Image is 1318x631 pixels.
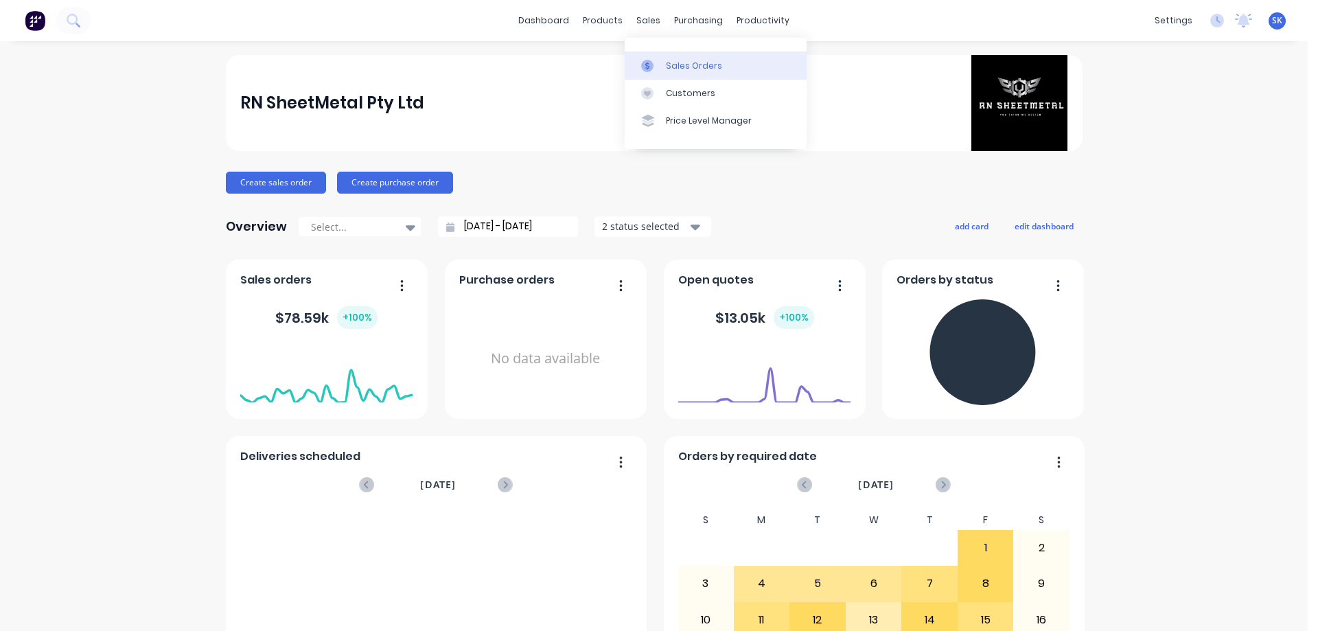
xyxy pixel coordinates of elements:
button: Create purchase order [337,172,453,194]
span: Open quotes [678,272,754,288]
a: Sales Orders [625,51,807,79]
div: 2 status selected [602,219,689,233]
div: 2 [1014,531,1069,565]
span: Purchase orders [459,272,555,288]
div: T [789,510,846,530]
div: 3 [678,566,733,601]
div: T [901,510,958,530]
div: $ 13.05k [715,306,814,329]
span: Orders by required date [678,448,817,465]
div: Customers [666,87,715,100]
a: Price Level Manager [625,107,807,135]
span: [DATE] [420,477,456,492]
div: products [576,10,629,31]
div: 8 [958,566,1013,601]
button: Create sales order [226,172,326,194]
div: Price Level Manager [666,115,752,127]
div: 6 [846,566,901,601]
div: sales [629,10,667,31]
div: 5 [790,566,845,601]
div: W [846,510,902,530]
a: dashboard [511,10,576,31]
button: 2 status selected [594,216,711,237]
div: S [1013,510,1070,530]
img: RN SheetMetal Pty Ltd [971,55,1067,151]
div: 4 [735,566,789,601]
span: SK [1272,14,1282,27]
div: F [958,510,1014,530]
span: Sales orders [240,272,312,288]
div: No data available [459,294,632,424]
div: 9 [1014,566,1069,601]
div: Sales Orders [666,60,722,72]
div: settings [1148,10,1199,31]
div: $ 78.59k [275,306,378,329]
div: purchasing [667,10,730,31]
div: Overview [226,213,287,240]
img: Factory [25,10,45,31]
div: 7 [902,566,957,601]
div: RN SheetMetal Pty Ltd [240,89,424,117]
button: add card [946,217,997,235]
div: M [734,510,790,530]
a: Customers [625,80,807,107]
span: Orders by status [897,272,993,288]
div: + 100 % [774,306,814,329]
div: + 100 % [337,306,378,329]
div: productivity [730,10,796,31]
button: edit dashboard [1006,217,1083,235]
div: 1 [958,531,1013,565]
div: S [678,510,734,530]
span: [DATE] [858,477,894,492]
